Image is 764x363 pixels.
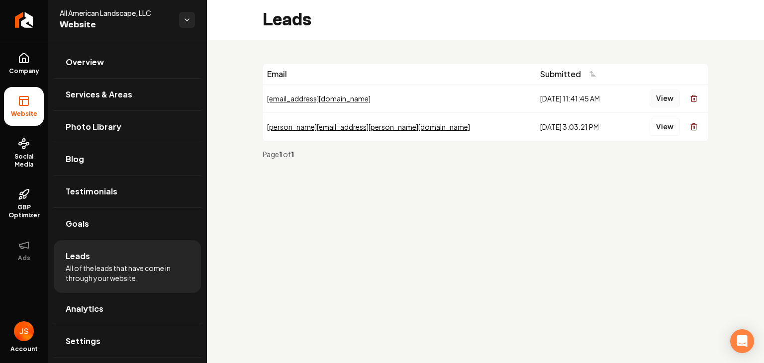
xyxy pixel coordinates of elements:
button: View [650,118,680,136]
button: Ads [4,231,44,270]
a: Social Media [4,130,44,177]
strong: 1 [279,150,283,159]
span: of [283,150,291,159]
span: Website [7,110,41,118]
div: [DATE] 3:03:21 PM [540,122,624,132]
a: GBP Optimizer [4,181,44,227]
span: All American Landscape, LLC [60,8,171,18]
button: Submitted [540,65,603,83]
span: Settings [66,335,100,347]
div: [PERSON_NAME][EMAIL_ADDRESS][PERSON_NAME][DOMAIN_NAME] [267,122,532,132]
div: Open Intercom Messenger [730,329,754,353]
a: Testimonials [54,176,201,207]
div: Email [267,68,532,80]
span: Company [5,67,43,75]
span: Photo Library [66,121,121,133]
span: Goals [66,218,89,230]
span: Ads [14,254,34,262]
a: Photo Library [54,111,201,143]
span: Analytics [66,303,103,315]
span: Leads [66,250,90,262]
span: Services & Areas [66,89,132,100]
span: Overview [66,56,104,68]
span: Page [263,150,279,159]
span: Account [10,345,38,353]
span: GBP Optimizer [4,203,44,219]
a: Services & Areas [54,79,201,110]
span: Submitted [540,68,581,80]
span: All of the leads that have come in through your website. [66,263,189,283]
a: Analytics [54,293,201,325]
img: Josh Sharman [14,321,34,341]
a: Blog [54,143,201,175]
a: Company [4,44,44,83]
div: [DATE] 11:41:45 AM [540,93,624,103]
span: Blog [66,153,84,165]
a: Settings [54,325,201,357]
a: Overview [54,46,201,78]
span: Social Media [4,153,44,169]
span: Testimonials [66,185,117,197]
span: Website [60,18,171,32]
button: View [650,90,680,107]
strong: 1 [291,150,294,159]
button: Open user button [14,321,34,341]
h2: Leads [263,10,311,30]
img: Rebolt Logo [15,12,33,28]
div: [EMAIL_ADDRESS][DOMAIN_NAME] [267,93,532,103]
a: Goals [54,208,201,240]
